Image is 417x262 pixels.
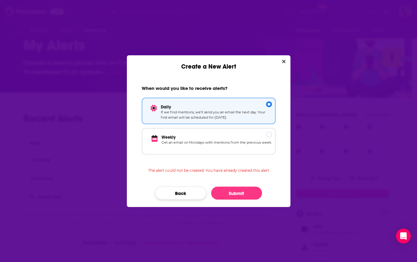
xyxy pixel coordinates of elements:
p: Daily [161,104,272,110]
p: Weekly [161,135,272,140]
div: Create a New Alert [127,55,290,70]
button: Back [155,187,206,200]
button: Submit [211,187,262,200]
p: The alert could not be created: You have already created this alert [148,162,269,173]
p: If we find mentions, we’ll send you an email the next day. Your first email will be scheduled for... [161,110,272,120]
div: Open Intercom Messenger [396,229,411,243]
p: Get an email on Mondays with mentions from the previous week. [161,140,272,151]
button: Close [280,58,288,65]
h2: When would you like to receive alerts? [142,85,276,94]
